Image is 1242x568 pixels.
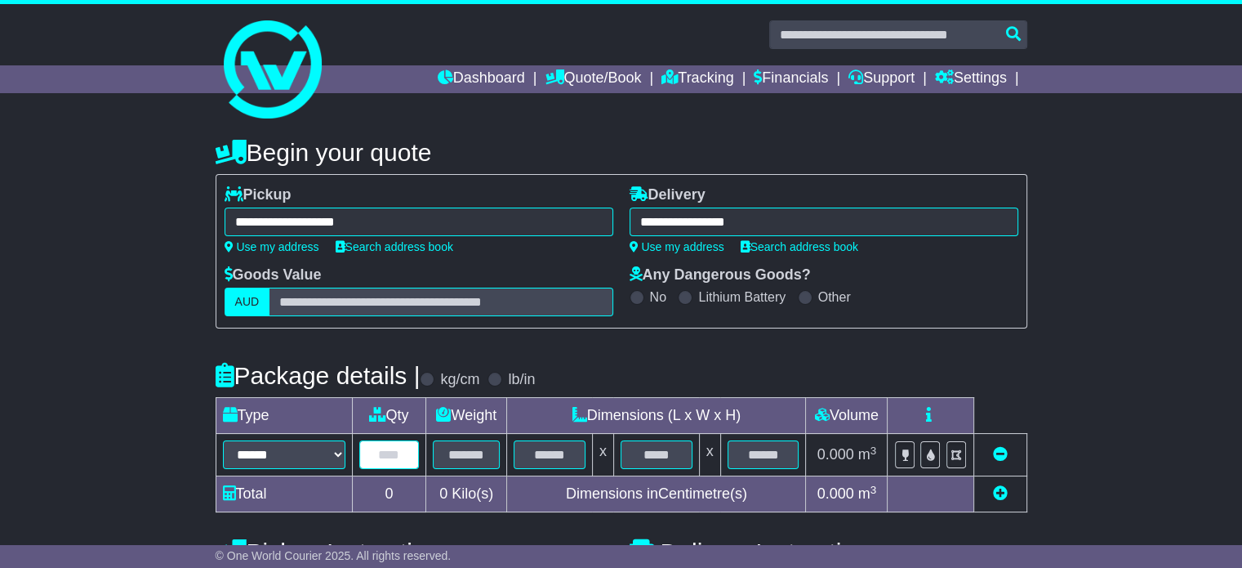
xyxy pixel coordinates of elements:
[630,539,1027,566] h4: Delivery Instructions
[426,476,507,512] td: Kilo(s)
[426,398,507,434] td: Weight
[630,186,706,204] label: Delivery
[216,549,452,562] span: © One World Courier 2025. All rights reserved.
[438,65,525,93] a: Dashboard
[216,539,613,566] h4: Pickup Instructions
[592,434,613,476] td: x
[336,240,453,253] a: Search address book
[440,371,479,389] label: kg/cm
[225,240,319,253] a: Use my address
[858,446,877,463] span: m
[870,484,877,496] sup: 3
[225,266,322,284] label: Goods Value
[698,289,786,305] label: Lithium Battery
[216,476,352,512] td: Total
[439,485,447,502] span: 0
[508,371,535,389] label: lb/in
[817,485,854,502] span: 0.000
[630,266,811,284] label: Any Dangerous Goods?
[352,476,426,512] td: 0
[650,289,666,305] label: No
[216,398,352,434] td: Type
[225,288,270,316] label: AUD
[818,289,851,305] label: Other
[225,186,292,204] label: Pickup
[352,398,426,434] td: Qty
[858,485,877,502] span: m
[993,485,1008,502] a: Add new item
[848,65,915,93] a: Support
[507,476,806,512] td: Dimensions in Centimetre(s)
[545,65,641,93] a: Quote/Book
[817,446,854,463] span: 0.000
[699,434,720,476] td: x
[754,65,828,93] a: Financials
[993,446,1008,463] a: Remove this item
[216,139,1027,166] h4: Begin your quote
[507,398,806,434] td: Dimensions (L x W x H)
[216,362,421,389] h4: Package details |
[870,445,877,457] sup: 3
[630,240,724,253] a: Use my address
[661,65,733,93] a: Tracking
[935,65,1007,93] a: Settings
[806,398,888,434] td: Volume
[741,240,858,253] a: Search address book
